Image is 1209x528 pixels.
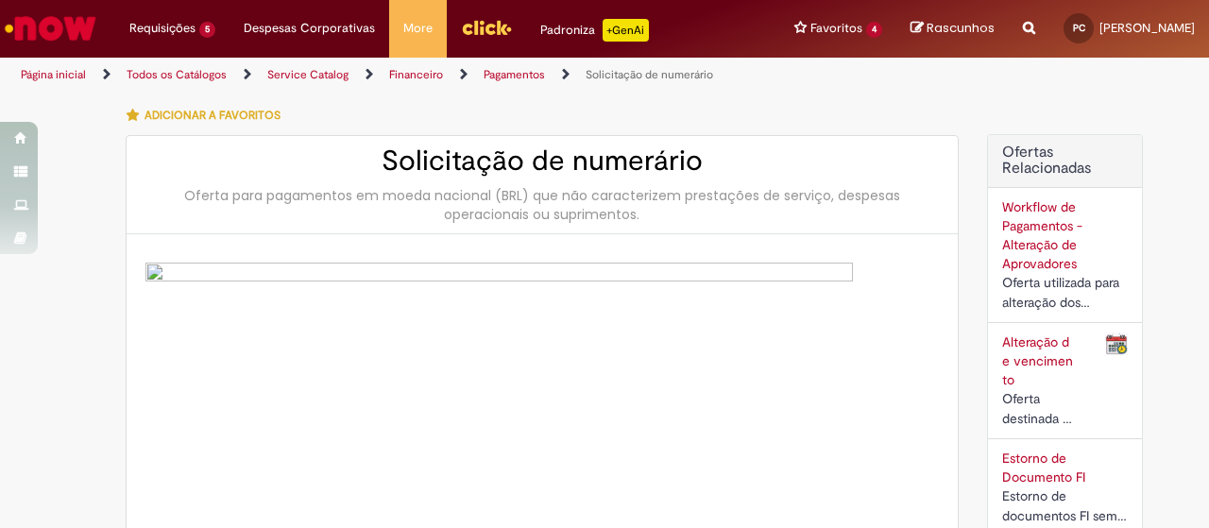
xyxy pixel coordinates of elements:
img: Alteração de vencimento [1105,332,1128,355]
button: Adicionar a Favoritos [126,95,291,135]
a: Workflow de Pagamentos - Alteração de Aprovadores [1002,198,1082,272]
div: Oferta utilizada para alteração dos aprovadores cadastrados no workflow de documentos a pagar. [1002,273,1128,313]
span: Despesas Corporativas [244,19,375,38]
span: Rascunhos [927,19,995,37]
span: Favoritos [810,19,862,38]
span: More [403,19,433,38]
span: 5 [199,22,215,38]
img: ServiceNow [2,9,99,47]
h2: Ofertas Relacionadas [1002,145,1128,178]
div: Oferta destinada à alteração de data de pagamento [1002,389,1077,429]
div: Oferta para pagamentos em moeda nacional (BRL) que não caracterizem prestações de serviço, despes... [145,186,939,224]
ul: Trilhas de página [14,58,792,93]
a: Pagamentos [484,67,545,82]
a: Service Catalog [267,67,349,82]
h2: Solicitação de numerário [145,145,939,177]
span: Requisições [129,19,196,38]
div: Estorno de documentos FI sem partidas compensadas [1002,486,1128,526]
a: Todos os Catálogos [127,67,227,82]
span: 4 [866,22,882,38]
span: [PERSON_NAME] [1099,20,1195,36]
a: Alteração de vencimento [1002,333,1073,388]
span: Adicionar a Favoritos [145,108,281,123]
a: Estorno de Documento FI [1002,450,1085,485]
a: Financeiro [389,67,443,82]
a: Página inicial [21,67,86,82]
img: click_logo_yellow_360x200.png [461,13,512,42]
div: Padroniza [540,19,649,42]
span: PC [1073,22,1085,34]
a: Solicitação de numerário [586,67,713,82]
p: +GenAi [603,19,649,42]
a: Rascunhos [911,20,995,38]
